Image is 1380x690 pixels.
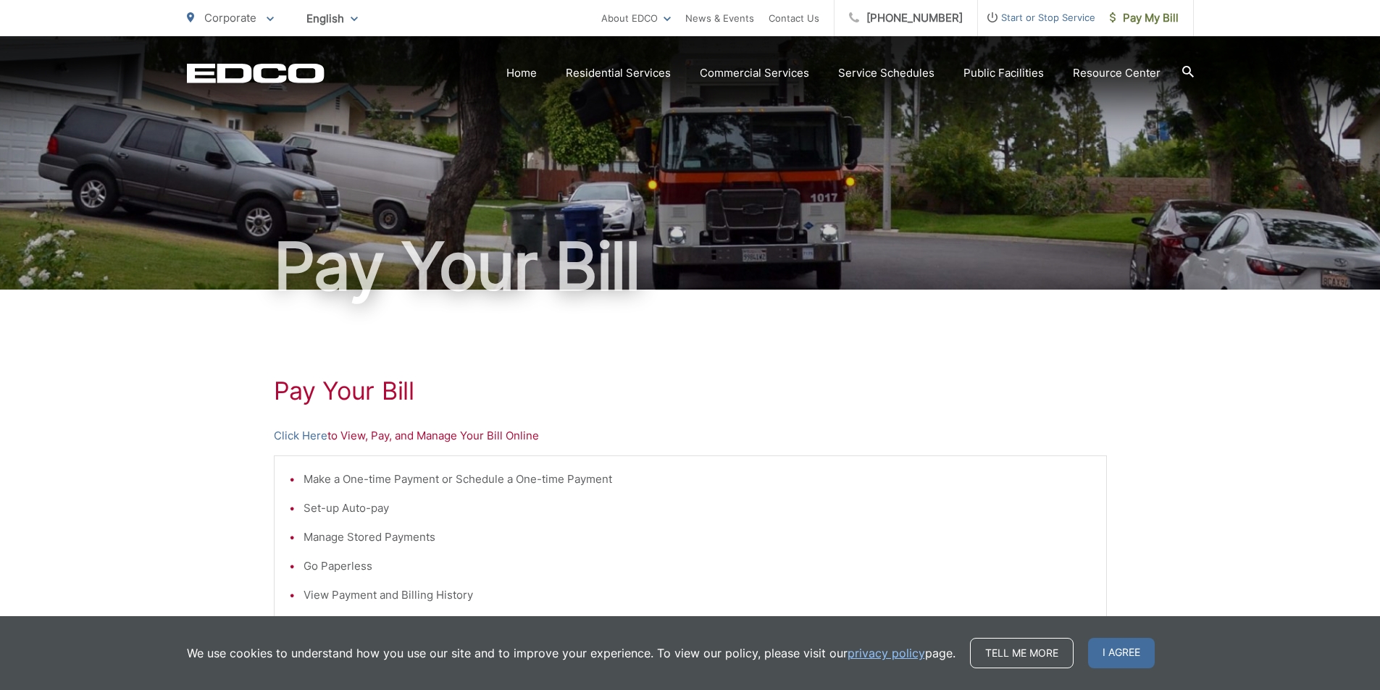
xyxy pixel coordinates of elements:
[187,230,1194,303] h1: Pay Your Bill
[187,63,325,83] a: EDCD logo. Return to the homepage.
[848,644,925,662] a: privacy policy
[963,64,1044,82] a: Public Facilities
[838,64,934,82] a: Service Schedules
[769,9,819,27] a: Contact Us
[304,500,1092,517] li: Set-up Auto-pay
[1110,9,1179,27] span: Pay My Bill
[1088,638,1155,668] span: I agree
[304,529,1092,546] li: Manage Stored Payments
[304,558,1092,575] li: Go Paperless
[566,64,671,82] a: Residential Services
[304,471,1092,488] li: Make a One-time Payment or Schedule a One-time Payment
[204,11,256,25] span: Corporate
[296,6,369,31] span: English
[274,427,327,445] a: Click Here
[700,64,809,82] a: Commercial Services
[506,64,537,82] a: Home
[601,9,671,27] a: About EDCO
[187,644,955,662] p: We use cookies to understand how you use our site and to improve your experience. To view our pol...
[970,638,1074,668] a: Tell me more
[274,376,1107,405] h1: Pay Your Bill
[274,427,1107,445] p: to View, Pay, and Manage Your Bill Online
[685,9,754,27] a: News & Events
[304,586,1092,604] li: View Payment and Billing History
[1073,64,1161,82] a: Resource Center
